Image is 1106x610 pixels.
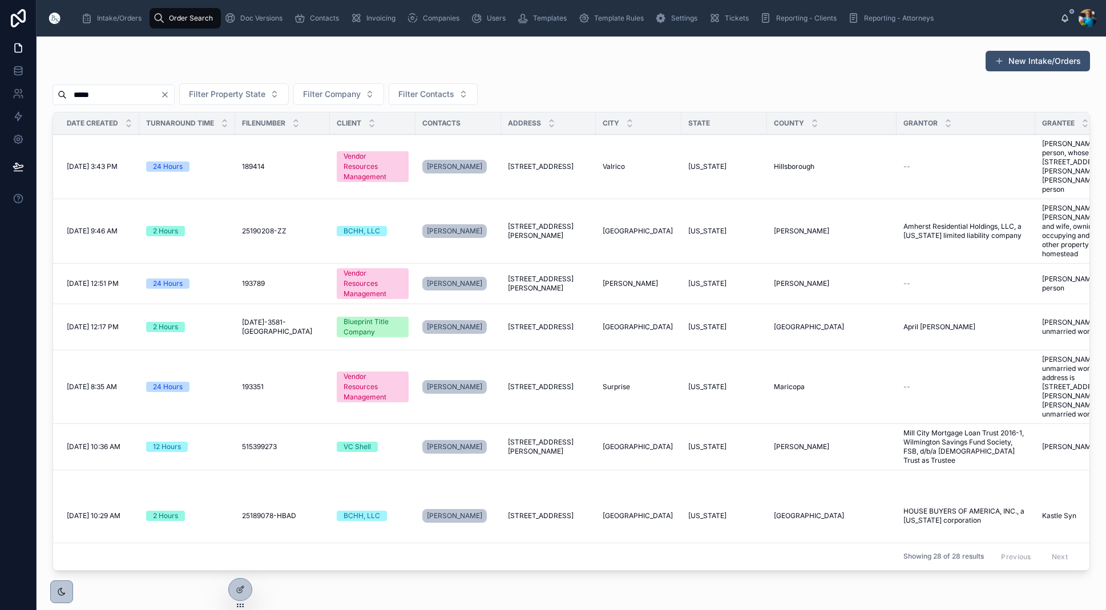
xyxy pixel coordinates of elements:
[146,161,228,172] a: 24 Hours
[427,162,482,171] span: [PERSON_NAME]
[242,442,323,451] a: 515399273
[242,162,265,171] span: 189414
[242,279,323,288] a: 193789
[688,442,760,451] a: [US_STATE]
[467,8,514,29] a: Users
[67,162,118,171] span: [DATE] 3:43 PM
[153,226,178,236] div: 2 Hours
[67,442,120,451] span: [DATE] 10:36 AM
[337,511,409,521] a: BCHH, LLC
[344,442,371,452] div: VC Shell
[422,119,461,128] span: Contacts
[603,279,658,288] span: [PERSON_NAME]
[903,322,975,332] span: April [PERSON_NAME]
[688,162,726,171] span: [US_STATE]
[774,322,890,332] a: [GEOGRAPHIC_DATA]
[508,274,589,293] span: [STREET_ADDRESS][PERSON_NAME]
[337,371,409,402] a: Vendor Resources Management
[903,279,910,288] span: --
[986,51,1090,71] button: New Intake/Orders
[67,322,132,332] a: [DATE] 12:17 PM
[67,162,132,171] a: [DATE] 3:43 PM
[337,317,409,337] a: Blueprint Title Company
[774,382,890,391] a: Maricopa
[242,318,323,336] span: [DATE]-3581-[GEOGRAPHIC_DATA]
[774,511,844,520] span: [GEOGRAPHIC_DATA]
[146,226,228,236] a: 2 Hours
[1042,511,1076,520] span: Kastle Syn
[688,322,760,332] a: [US_STATE]
[508,162,574,171] span: [STREET_ADDRESS]
[221,8,290,29] a: Doc Versions
[398,88,454,100] span: Filter Contacts
[688,382,726,391] span: [US_STATE]
[903,279,1028,288] a: --
[603,382,675,391] a: Surprise
[774,119,804,128] span: County
[774,162,814,171] span: Hillsborough
[688,442,726,451] span: [US_STATE]
[242,442,277,451] span: 515399273
[603,442,675,451] a: [GEOGRAPHIC_DATA]
[403,8,467,29] a: Companies
[427,511,482,520] span: [PERSON_NAME]
[603,162,625,171] span: Valrico
[845,8,942,29] a: Reporting - Attorneys
[603,162,675,171] a: Valrico
[422,320,487,334] a: [PERSON_NAME]
[688,382,760,391] a: [US_STATE]
[67,279,132,288] a: [DATE] 12:51 PM
[146,278,228,289] a: 24 Hours
[422,222,494,240] a: [PERSON_NAME]
[146,119,214,128] span: Turnaround Time
[508,119,541,128] span: Address
[508,322,574,332] span: [STREET_ADDRESS]
[903,222,1028,240] span: Amherst Residential Holdings, LLC, a [US_STATE] limited liability company
[389,83,478,105] button: Select Button
[337,151,409,182] a: Vendor Resources Management
[575,8,652,29] a: Template Rules
[688,119,710,128] span: State
[160,90,174,99] button: Clear
[67,227,132,236] a: [DATE] 9:46 AM
[146,511,228,521] a: 2 Hours
[153,511,178,521] div: 2 Hours
[169,14,213,23] span: Order Search
[293,83,384,105] button: Select Button
[427,442,482,451] span: [PERSON_NAME]
[903,162,1028,171] a: --
[508,322,589,332] a: [STREET_ADDRESS]
[508,438,589,456] a: [STREET_ADDRESS][PERSON_NAME]
[603,279,675,288] a: [PERSON_NAME]
[242,382,264,391] span: 193351
[67,382,132,391] a: [DATE] 8:35 AM
[427,227,482,236] span: [PERSON_NAME]
[508,382,589,391] a: [STREET_ADDRESS]
[603,511,675,520] a: [GEOGRAPHIC_DATA]
[603,442,673,451] span: [GEOGRAPHIC_DATA]
[903,322,1028,332] a: April [PERSON_NAME]
[508,222,589,240] span: [STREET_ADDRESS][PERSON_NAME]
[427,322,482,332] span: [PERSON_NAME]
[67,442,132,451] a: [DATE] 10:36 AM
[508,511,589,520] a: [STREET_ADDRESS]
[903,382,1028,391] a: --
[153,322,178,332] div: 2 Hours
[422,274,494,293] a: [PERSON_NAME]
[688,162,760,171] a: [US_STATE]
[67,322,119,332] span: [DATE] 12:17 PM
[422,224,487,238] a: [PERSON_NAME]
[242,227,323,236] a: 25190208-ZZ
[688,511,760,520] a: [US_STATE]
[422,318,494,336] a: [PERSON_NAME]
[337,442,409,452] a: VC Shell
[603,511,673,520] span: [GEOGRAPHIC_DATA]
[508,511,574,520] span: [STREET_ADDRESS]
[422,440,487,454] a: [PERSON_NAME]
[603,322,673,332] span: [GEOGRAPHIC_DATA]
[347,8,403,29] a: Invoicing
[671,14,697,23] span: Settings
[603,227,673,236] span: [GEOGRAPHIC_DATA]
[344,226,380,236] div: BCHH, LLC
